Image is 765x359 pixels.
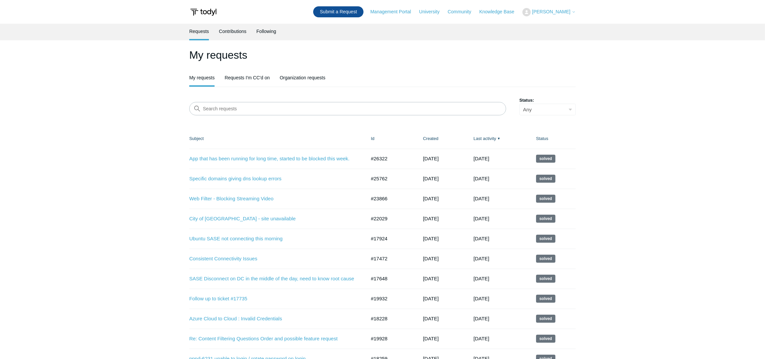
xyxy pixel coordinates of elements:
a: Organization requests [280,70,326,85]
th: Id [364,129,416,149]
h1: My requests [189,47,576,63]
time: 06/27/2025, 11:02 [423,176,439,181]
a: Azure Cloud to Cloud : Invalid Credentials [189,315,356,323]
span: [PERSON_NAME] [532,9,570,14]
span: This request has been solved [536,335,555,343]
time: 05/24/2024, 08:56 [423,236,439,241]
a: App that has been running for long time, started to be blocked this week. [189,155,356,163]
a: Re: Content Filtering Questions Order and possible feature request [189,335,356,343]
a: Requests I'm CC'd on [225,70,270,85]
td: #19932 [364,289,416,309]
button: [PERSON_NAME] [522,8,576,16]
time: 09/04/2024, 13:01 [423,296,439,301]
span: This request has been solved [536,235,555,243]
span: This request has been solved [536,175,555,183]
time: 09/24/2024, 13:03 [473,336,489,341]
time: 04/23/2025, 12:02 [473,196,489,201]
time: 10/02/2024, 18:02 [473,296,489,301]
td: #17472 [364,249,416,269]
a: Ubuntu SASE not connecting this morning [189,235,356,243]
th: Status [529,129,576,149]
time: 03/26/2025, 14:04 [423,196,439,201]
a: Follow up to ticket #17735 [189,295,356,303]
td: #23866 [364,189,416,209]
span: This request has been solved [536,195,555,203]
time: 07/28/2025, 11:02 [473,176,489,181]
td: #19928 [364,329,416,349]
td: #25762 [364,169,416,189]
td: #18228 [364,309,416,329]
label: Status: [519,97,576,104]
a: Management Portal [371,8,418,15]
a: Knowledge Base [479,8,521,15]
input: Search requests [189,102,506,115]
a: Contributions [219,24,247,39]
time: 12/01/2024, 12:02 [473,256,489,261]
time: 10/28/2024, 13:03 [473,276,489,281]
span: This request has been solved [536,275,555,283]
a: Community [448,8,478,15]
span: ▼ [497,136,500,141]
a: Last activity▼ [473,136,496,141]
span: This request has been solved [536,315,555,323]
a: City of [GEOGRAPHIC_DATA] - site unavailable [189,215,356,223]
a: Consistent Connectivity Issues [189,255,356,263]
time: 12/20/2024, 11:39 [423,216,439,221]
time: 12/02/2024, 11:02 [473,236,489,241]
td: #17648 [364,269,416,289]
a: Created [423,136,438,141]
time: 05/03/2024, 07:39 [423,256,439,261]
time: 09/24/2024, 15:02 [473,316,489,321]
a: University [419,8,446,15]
img: Todyl Support Center Help Center home page [189,6,218,18]
time: 08/14/2025, 17:02 [473,156,489,161]
time: 07/17/2025, 08:20 [423,156,439,161]
a: Following [257,24,276,39]
th: Subject [189,129,364,149]
td: #26322 [364,149,416,169]
span: This request has been solved [536,295,555,303]
a: Requests [189,24,209,39]
time: 05/10/2024, 12:05 [423,276,439,281]
time: 06/07/2024, 08:20 [423,316,439,321]
td: #22029 [364,209,416,229]
a: Specific domains giving dns lookup errors [189,175,356,183]
a: My requests [189,70,215,85]
time: 09/04/2024, 12:40 [423,336,439,341]
span: This request has been solved [536,255,555,263]
a: Submit a Request [313,6,364,17]
td: #17924 [364,229,416,249]
span: This request has been solved [536,155,555,163]
span: This request has been solved [536,215,555,223]
a: SASE Disconnect on DC in the middle of the day, need to know root cause [189,275,356,283]
a: Web Filter - Blocking Streaming Video [189,195,356,203]
time: 01/20/2025, 19:02 [473,216,489,221]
